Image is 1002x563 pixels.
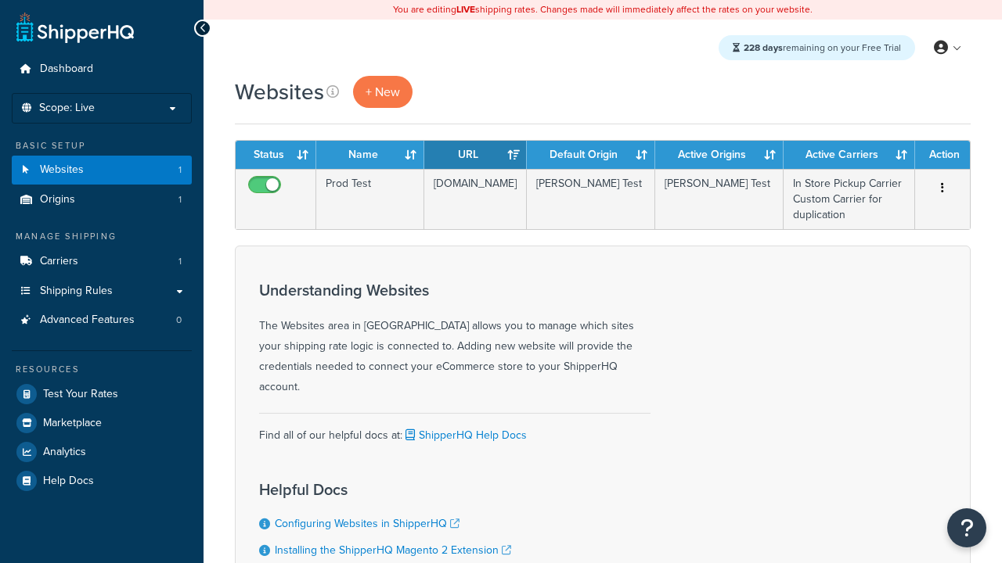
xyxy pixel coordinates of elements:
[402,427,527,443] a: ShipperHQ Help Docs
[40,255,78,268] span: Carriers
[178,255,182,268] span: 1
[259,281,651,299] h3: Understanding Websites
[12,156,192,185] li: Websites
[12,230,192,243] div: Manage Shipping
[12,156,192,185] a: Websites 1
[915,141,970,169] th: Action
[12,380,192,408] a: Test Your Rates
[784,169,915,229] td: In Store Pickup Carrier Custom Carrier for duplication
[353,76,413,108] a: + New
[366,83,400,101] span: + New
[40,193,75,206] span: Origins
[43,475,94,488] span: Help Docs
[784,141,915,169] th: Active Carriers: activate to sort column ascending
[12,55,192,84] a: Dashboard
[316,169,424,229] td: Prod Test
[12,306,192,335] li: Advanced Features
[12,306,192,335] a: Advanced Features 0
[744,41,783,55] strong: 228 days
[236,141,316,169] th: Status: activate to sort column ascending
[178,163,182,177] span: 1
[12,409,192,437] a: Marketplace
[176,314,182,327] span: 0
[12,467,192,495] a: Help Docs
[40,285,113,298] span: Shipping Rules
[178,193,182,206] span: 1
[39,102,95,115] span: Scope: Live
[12,185,192,214] li: Origins
[655,141,784,169] th: Active Origins: activate to sort column ascending
[527,169,655,229] td: [PERSON_NAME] Test
[43,417,102,430] span: Marketplace
[947,508,986,547] button: Open Resource Center
[316,141,424,169] th: Name: activate to sort column ascending
[235,77,324,107] h1: Websites
[12,438,192,466] a: Analytics
[16,12,134,43] a: ShipperHQ Home
[43,446,86,459] span: Analytics
[527,141,655,169] th: Default Origin: activate to sort column ascending
[259,281,651,397] div: The Websites area in [GEOGRAPHIC_DATA] allows you to manage which sites your shipping rate logic ...
[12,363,192,376] div: Resources
[275,515,460,532] a: Configuring Websites in ShipperHQ
[12,247,192,276] li: Carriers
[12,247,192,276] a: Carriers 1
[259,413,651,446] div: Find all of our helpful docs at:
[43,388,118,401] span: Test Your Rates
[719,35,915,60] div: remaining on your Free Trial
[259,481,541,498] h3: Helpful Docs
[275,542,511,558] a: Installing the ShipperHQ Magento 2 Extension
[424,141,527,169] th: URL: activate to sort column ascending
[40,163,84,177] span: Websites
[655,169,784,229] td: [PERSON_NAME] Test
[12,185,192,214] a: Origins 1
[40,314,135,327] span: Advanced Features
[424,169,527,229] td: [DOMAIN_NAME]
[12,139,192,152] div: Basic Setup
[456,2,475,16] b: LIVE
[40,63,93,76] span: Dashboard
[12,277,192,306] a: Shipping Rules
